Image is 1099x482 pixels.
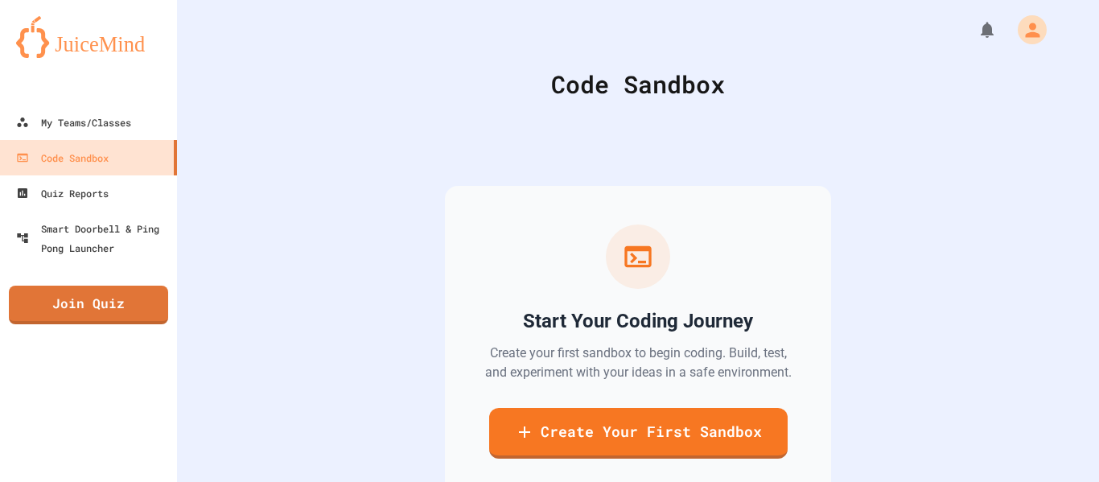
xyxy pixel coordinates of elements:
div: Smart Doorbell & Ping Pong Launcher [16,219,171,257]
div: My Teams/Classes [16,113,131,132]
a: Join Quiz [9,286,168,324]
div: Quiz Reports [16,183,109,203]
div: Code Sandbox [16,148,109,167]
p: Create your first sandbox to begin coding. Build, test, and experiment with your ideas in a safe ... [484,344,792,382]
div: My Account [1001,11,1051,48]
div: My Notifications [948,16,1001,43]
h2: Start Your Coding Journey [523,308,753,334]
a: Create Your First Sandbox [489,408,788,459]
img: logo-orange.svg [16,16,161,58]
div: Code Sandbox [217,66,1059,102]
